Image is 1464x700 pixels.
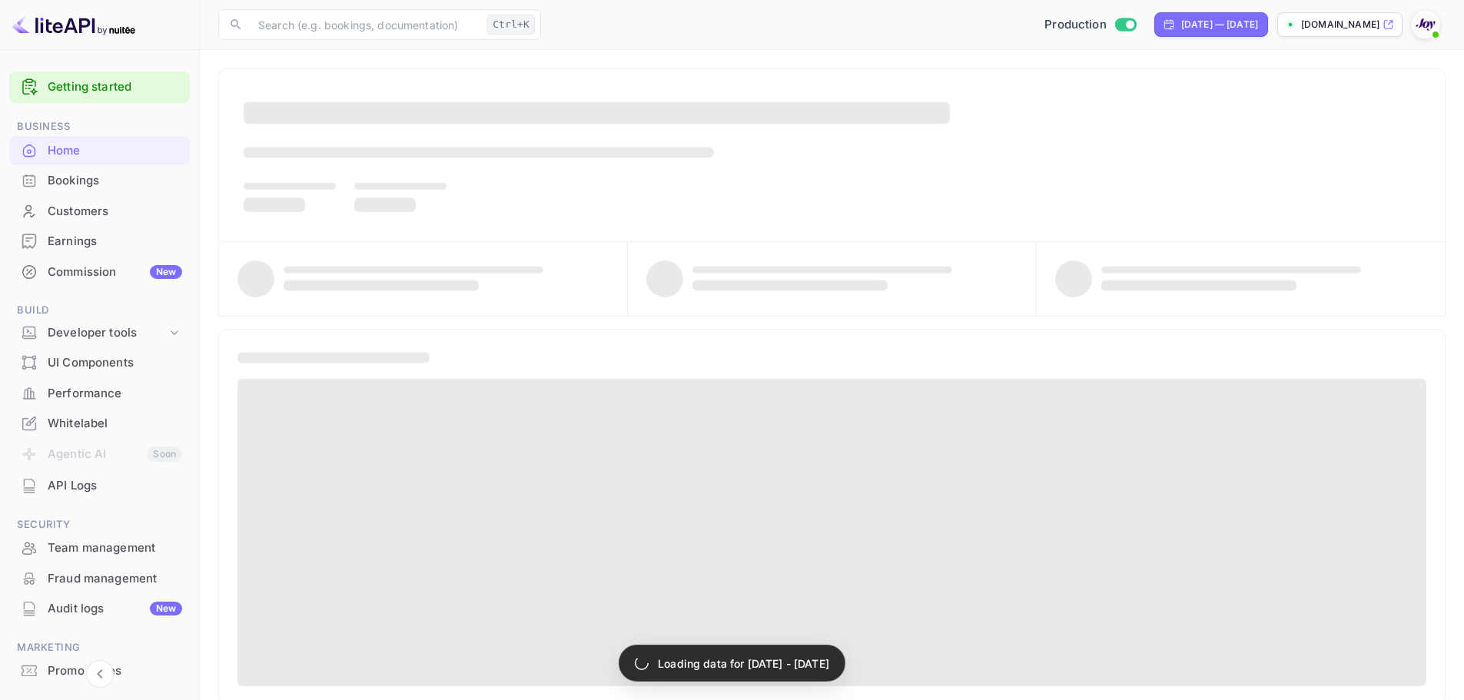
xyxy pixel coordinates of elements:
[9,409,190,439] div: Whitelabel
[1301,18,1379,32] p: [DOMAIN_NAME]
[12,12,135,37] img: LiteAPI logo
[658,655,829,672] p: Loading data for [DATE] - [DATE]
[9,564,190,594] div: Fraud management
[150,602,182,615] div: New
[48,662,182,680] div: Promo codes
[48,477,182,495] div: API Logs
[9,71,190,103] div: Getting started
[48,264,182,281] div: Commission
[249,9,481,40] input: Search (e.g. bookings, documentation)
[9,197,190,227] div: Customers
[9,564,190,592] a: Fraud management
[9,656,190,685] a: Promo codes
[9,257,190,286] a: CommissionNew
[48,539,182,557] div: Team management
[48,600,182,618] div: Audit logs
[1038,16,1142,34] div: Switch to Sandbox mode
[9,136,190,164] a: Home
[9,136,190,166] div: Home
[9,227,190,255] a: Earnings
[9,257,190,287] div: CommissionNew
[1044,16,1107,34] span: Production
[9,471,190,499] a: API Logs
[9,166,190,196] div: Bookings
[48,354,182,372] div: UI Components
[9,516,190,533] span: Security
[86,660,114,688] button: Collapse navigation
[487,15,535,35] div: Ctrl+K
[9,533,190,563] div: Team management
[48,415,182,433] div: Whitelabel
[48,78,182,96] a: Getting started
[9,227,190,257] div: Earnings
[48,570,182,588] div: Fraud management
[1181,18,1258,32] div: [DATE] — [DATE]
[9,348,190,378] div: UI Components
[9,348,190,377] a: UI Components
[48,172,182,190] div: Bookings
[9,409,190,437] a: Whitelabel
[9,320,190,347] div: Developer tools
[1413,12,1438,37] img: With Joy
[9,118,190,135] span: Business
[48,324,167,342] div: Developer tools
[9,594,190,622] a: Audit logsNew
[150,265,182,279] div: New
[48,142,182,160] div: Home
[9,379,190,407] a: Performance
[48,233,182,250] div: Earnings
[9,302,190,319] span: Build
[9,197,190,225] a: Customers
[9,379,190,409] div: Performance
[48,203,182,221] div: Customers
[9,166,190,194] a: Bookings
[9,639,190,656] span: Marketing
[48,385,182,403] div: Performance
[9,533,190,562] a: Team management
[9,471,190,501] div: API Logs
[9,656,190,686] div: Promo codes
[9,594,190,624] div: Audit logsNew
